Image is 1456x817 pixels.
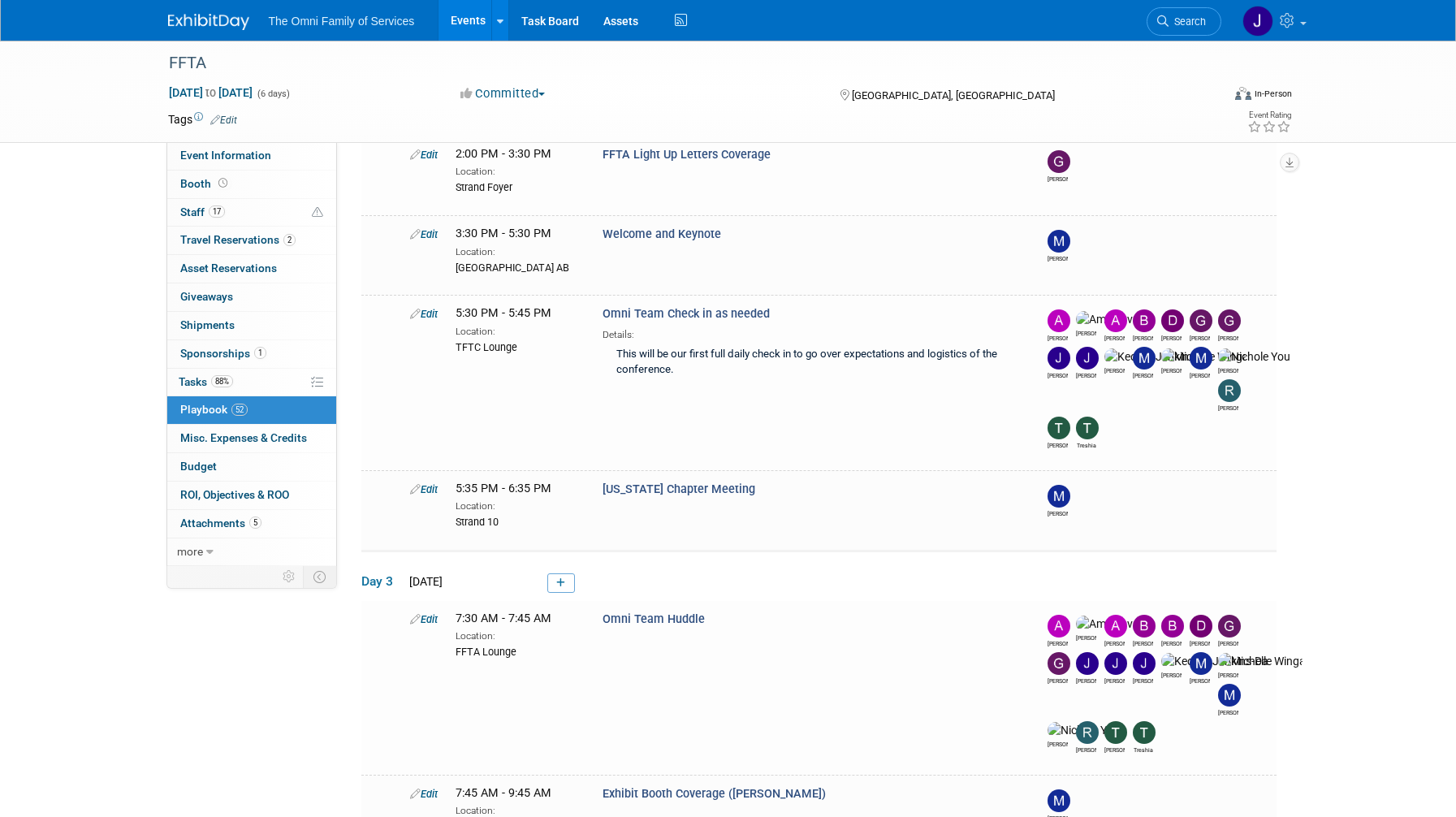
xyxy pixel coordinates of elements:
span: Asset Reservations [180,262,277,274]
div: Jane Wintz [1048,370,1068,380]
div: TFTC Lounge [456,339,578,355]
a: Event Information [167,142,336,170]
span: [DATE] [404,575,443,588]
a: Playbook52 [167,396,336,424]
img: Gary Honaker [1218,615,1241,638]
div: Treshia Meneese [1133,744,1153,754]
img: Keonte Jenkins-Davis [1104,348,1212,365]
a: Sponsorships1 [167,340,336,368]
a: Attachments5 [167,510,336,538]
span: Misc. Expenses & Credits [180,431,307,444]
div: Jane Wintz [1076,675,1096,685]
div: Location: [456,322,578,339]
img: Dorothyanna Coffey [1161,309,1184,332]
span: 7:45 AM - 9:45 AM [456,786,551,800]
img: Gwen Koenig [1048,652,1070,675]
img: John Toomey [1133,652,1156,675]
span: Booth not reserved yet [215,177,231,189]
div: Brenda Stanton [1133,332,1153,343]
div: Michelle Wingate [1218,669,1238,680]
a: Search [1147,7,1221,36]
div: Michelle Brewer [1133,370,1153,380]
img: Bridget Kucharski [1161,615,1184,638]
a: Edit [210,115,237,126]
span: Staff [180,205,225,218]
img: Format-Inperson.png [1235,87,1251,100]
img: Jennifer Wigal [1242,6,1273,37]
span: 5:30 PM - 5:45 PM [456,306,551,320]
td: Tags [168,111,237,128]
span: Playbook [180,403,248,416]
div: Rochelle Conway [1076,744,1096,754]
a: Travel Reservations2 [167,227,336,254]
div: Location: [456,243,578,259]
a: Shipments [167,312,336,339]
img: Brenda Stanton [1133,309,1156,332]
img: Abigail Woods [1048,309,1070,332]
span: [GEOGRAPHIC_DATA], [GEOGRAPHIC_DATA] [852,89,1055,102]
div: Gwen Koenig [1048,173,1068,184]
img: Teresa Gibson [1048,417,1070,439]
img: Mindy Kiser [1190,347,1212,370]
img: Abigail Woods [1048,615,1070,638]
div: Abigail Woods [1048,332,1068,343]
div: Amy Savage [1076,327,1096,338]
div: Location: [456,497,578,513]
span: [US_STATE] Chapter Meeting [603,482,755,496]
div: Mindy Kiser [1048,253,1068,263]
span: [DATE] [DATE] [168,85,253,100]
a: Edit [410,228,438,240]
span: 2:00 PM - 3:30 PM [456,147,551,161]
div: Michelle Brewer [1048,508,1068,518]
div: Rochelle Conway [1218,402,1238,413]
div: Details: [603,323,1020,342]
a: Tasks88% [167,369,336,396]
div: Strand Foyer [456,179,578,195]
div: Michelle Wingate [1161,365,1182,375]
span: 3:30 PM - 5:30 PM [456,227,551,240]
a: Edit [410,308,438,320]
span: Tasks [179,375,233,388]
div: John Toomey [1076,370,1096,380]
div: Event Format [1125,84,1293,109]
div: Nichole Young [1048,738,1068,749]
span: The Omni Family of Services [269,15,415,28]
div: Location: [456,162,578,179]
div: Anna Meiners [1104,638,1125,648]
img: Anna Meiners [1104,309,1127,332]
span: Attachments [180,517,261,530]
img: Amy Savage [1076,616,1138,632]
button: Committed [455,85,551,102]
div: Keonte Jenkins-Davis [1104,365,1125,375]
div: Gary Honaker [1218,638,1238,648]
img: Michelle Brewer [1048,789,1070,812]
a: Staff17 [167,199,336,227]
div: Teresa Gibson [1104,744,1125,754]
td: Toggle Event Tabs [303,566,336,587]
span: 5:35 PM - 6:35 PM [456,482,551,495]
img: Michelle Wingate [1161,348,1246,365]
div: Nichole Young [1218,365,1238,375]
span: (6 days) [256,89,290,99]
span: Exhibit Booth Coverage ([PERSON_NAME]) [603,787,826,801]
img: Michelle Brewer [1190,652,1212,675]
div: Event Rating [1247,111,1291,119]
img: Michelle Brewer [1048,485,1070,508]
span: more [177,545,203,558]
img: ExhibitDay [168,14,249,30]
img: Michelle Wingate [1218,653,1303,669]
a: Edit [410,788,438,800]
div: Treshia Meneese [1076,439,1096,450]
img: Nichole Young [1218,348,1290,365]
div: Gwen Koenig [1048,675,1068,685]
div: Jennifer Wigal [1104,675,1125,685]
img: Mindy Kiser [1218,684,1241,707]
div: Mindy Kiser [1190,370,1210,380]
img: Rochelle Conway [1218,379,1241,402]
img: Teresa Gibson [1104,721,1127,744]
div: In-Person [1254,88,1292,100]
span: Search [1169,15,1206,28]
a: Booth [167,171,336,198]
a: Asset Reservations [167,255,336,283]
img: Jane Wintz [1048,347,1070,370]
